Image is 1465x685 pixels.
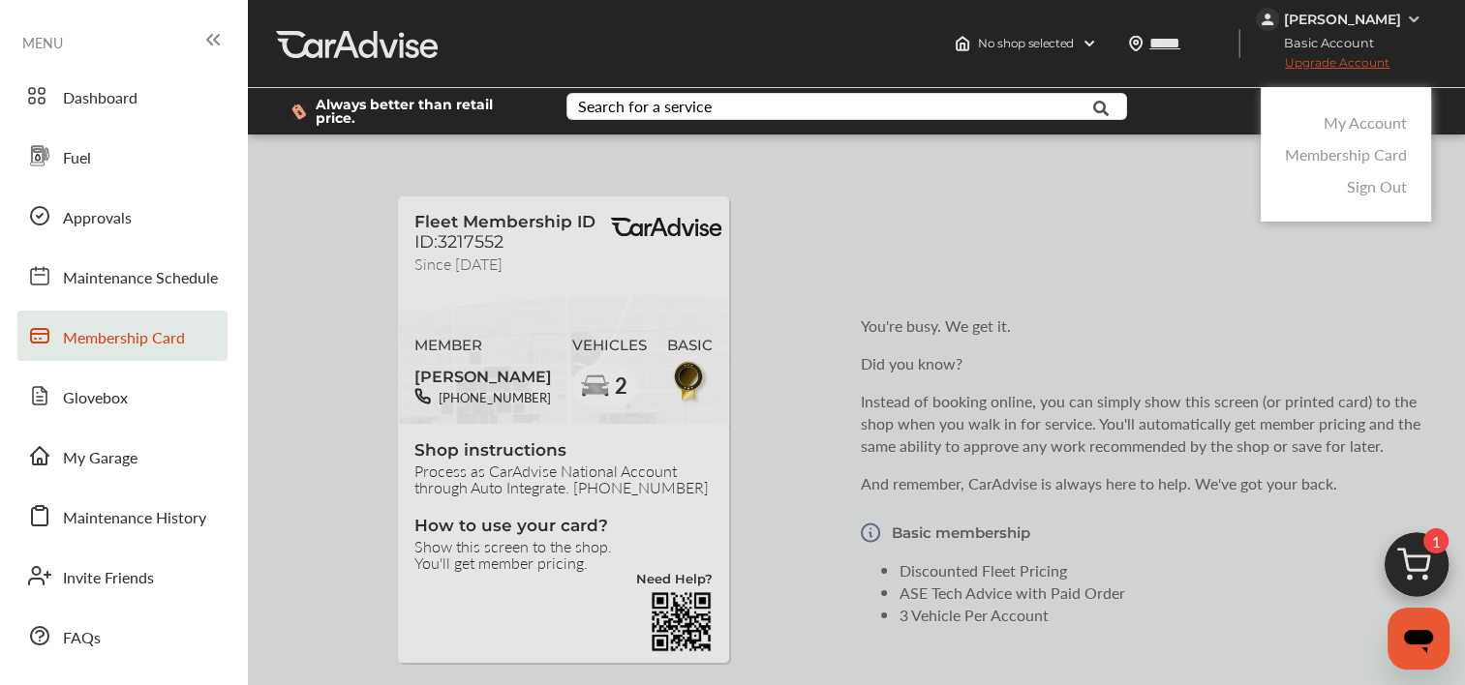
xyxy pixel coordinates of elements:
a: Maintenance Schedule [17,251,228,301]
span: My Garage [63,446,137,471]
span: Membership Card [63,326,185,351]
a: My Account [1324,111,1407,134]
span: Approvals [63,206,132,231]
a: My Garage [17,431,228,481]
a: FAQs [17,611,228,661]
span: Invite Friends [63,566,154,591]
span: Maintenance History [63,506,206,531]
span: Glovebox [63,386,128,411]
span: FAQs [63,626,101,651]
a: Glovebox [17,371,228,421]
div: Search for a service [578,99,712,114]
span: Dashboard [63,86,137,111]
span: Fuel [63,146,91,171]
a: Membership Card [17,311,228,361]
img: dollor_label_vector.a70140d1.svg [291,104,306,120]
a: Maintenance History [17,491,228,541]
a: Approvals [17,191,228,241]
span: Maintenance Schedule [63,266,218,291]
span: MENU [22,35,63,50]
a: Fuel [17,131,228,181]
a: Invite Friends [17,551,228,601]
img: cart_icon.3d0951e8.svg [1370,523,1463,616]
a: Dashboard [17,71,228,121]
a: Sign Out [1347,175,1407,197]
iframe: Button to launch messaging window [1388,608,1450,670]
span: Always better than retail price. [316,98,535,125]
span: 1 [1423,528,1449,553]
a: Membership Card [1285,143,1407,165]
